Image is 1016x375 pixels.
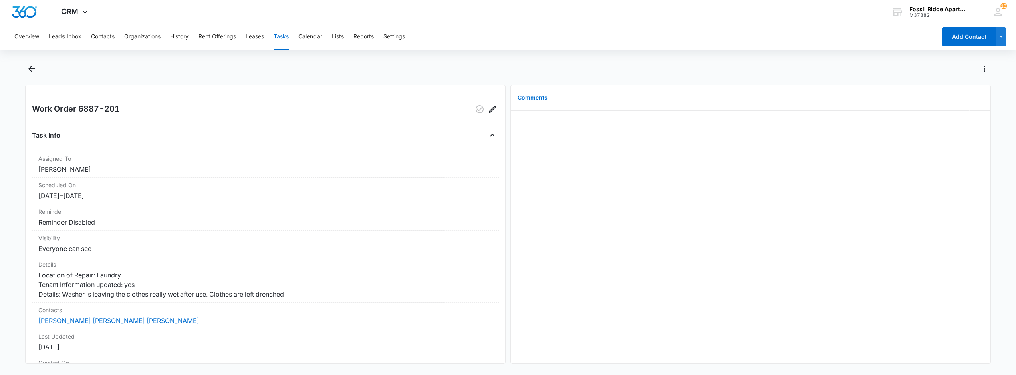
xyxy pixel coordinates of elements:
button: Close [486,129,499,142]
div: Last Updated[DATE] [32,329,499,355]
button: Leads Inbox [49,24,81,50]
div: Assigned To[PERSON_NAME] [32,151,499,178]
h4: Task Info [32,130,60,140]
button: Lists [332,24,344,50]
span: CRM [61,7,78,16]
div: notifications count [1000,3,1007,9]
button: History [170,24,189,50]
dt: Details [38,260,492,269]
a: [PERSON_NAME] [PERSON_NAME] [PERSON_NAME] [38,317,199,325]
button: Actions [978,62,991,75]
dt: Contacts [38,306,492,314]
dd: Location of Repair: Laundry Tenant Information updated: yes Details: Washer is leaving the clothe... [38,270,492,299]
button: Leases [246,24,264,50]
button: Tasks [274,24,289,50]
button: Comments [511,86,554,110]
dd: Reminder Disabled [38,217,492,227]
button: Overview [14,24,39,50]
button: Add Contact [942,27,996,46]
div: Scheduled On[DATE]–[DATE] [32,178,499,204]
dd: [DATE] – [DATE] [38,191,492,201]
button: Calendar [298,24,322,50]
dt: Created On [38,359,492,367]
dt: Last Updated [38,332,492,341]
dt: Visibility [38,234,492,242]
dt: Reminder [38,207,492,216]
h2: Work Order 6887-201 [32,103,120,116]
div: ReminderReminder Disabled [32,204,499,231]
button: Reports [353,24,374,50]
button: Contacts [91,24,115,50]
button: Edit [486,103,499,116]
dt: Scheduled On [38,181,492,189]
button: Settings [383,24,405,50]
button: Back [25,62,38,75]
div: VisibilityEveryone can see [32,231,499,257]
dd: [PERSON_NAME] [38,164,492,174]
div: DetailsLocation of Repair: Laundry Tenant Information updated: yes Details: Washer is leaving the... [32,257,499,303]
div: account name [909,6,968,12]
div: account id [909,12,968,18]
dd: Everyone can see [38,244,492,253]
dt: Assigned To [38,154,492,163]
span: 13 [1000,3,1007,9]
dd: [DATE] [38,342,492,352]
button: Organizations [124,24,161,50]
button: Rent Offerings [198,24,236,50]
button: Add Comment [970,92,982,104]
div: Contacts[PERSON_NAME] [PERSON_NAME] [PERSON_NAME] [32,303,499,329]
